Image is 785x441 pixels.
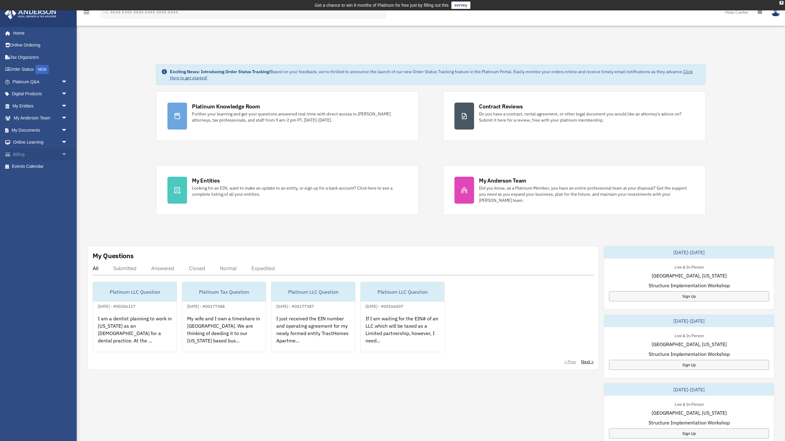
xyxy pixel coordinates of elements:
span: Structure Implementation Workshop [649,350,730,358]
a: My Anderson Teamarrow_drop_down [4,112,77,124]
div: Contract Reviews [479,103,523,110]
img: Anderson Advisors Platinum Portal [3,7,58,19]
a: Online Learningarrow_drop_down [4,136,77,149]
div: [DATE] - #00166007 [361,303,408,309]
div: I am a dentist planning to work in [US_STATE] as an [DEMOGRAPHIC_DATA] for a dental practice. At ... [93,310,177,358]
a: Platinum Tax Question[DATE] - #00177388My wife and I own a timeshare in [GEOGRAPHIC_DATA]. We are... [182,282,266,352]
span: arrow_drop_down [61,76,74,88]
div: All [93,265,98,271]
div: Expedited [251,265,275,271]
div: Live & In-Person [670,263,709,270]
a: My Anderson Team Did you know, as a Platinum Member, you have an entire professional team at your... [443,165,706,215]
div: Platinum LLC Question [93,282,177,302]
div: Looking for an EIN, want to make an update to an entity, or sign up for a bank account? Click her... [192,185,407,197]
span: [GEOGRAPHIC_DATA], [US_STATE] [652,272,727,279]
div: Get a chance to win 6 months of Platinum for free just by filling out this [315,2,449,9]
div: Platinum LLC Question [271,282,355,302]
a: Tax Organizers [4,51,77,63]
a: Sign Up [609,428,769,439]
span: Structure Implementation Workshop [649,419,730,426]
span: arrow_drop_down [61,100,74,112]
div: My Questions [93,251,134,260]
div: Do you have a contract, rental agreement, or other legal document you would like an attorney's ad... [479,111,694,123]
div: Normal [220,265,237,271]
a: Platinum LLC Question[DATE] - #00166007If I am waiting for the EIN# of an LLC which will be taxed... [360,282,445,352]
a: Platinum LLC Question[DATE] - #00177387I just received the EIN number and operating agreement for... [271,282,355,352]
a: My Entities Looking for an EIN, want to make an update to an entity, or sign up for a bank accoun... [156,165,419,215]
div: My Anderson Team [479,177,526,184]
a: menu [83,11,90,16]
a: Platinum Q&Aarrow_drop_down [4,76,77,88]
img: User Pic [771,8,780,17]
div: close [779,1,783,5]
div: My wife and I own a timeshare in [GEOGRAPHIC_DATA]. We are thinking of deeding it to our [US_STAT... [182,310,266,358]
a: Platinum Knowledge Room Further your learning and get your questions answered real-time with dire... [156,91,419,141]
div: Answered [151,265,174,271]
div: I just received the EIN number and operating agreement for my newly formed entity TractHomes Apar... [271,310,355,358]
span: [GEOGRAPHIC_DATA], [US_STATE] [652,409,727,417]
div: NEW [35,65,49,74]
div: Platinum Knowledge Room [192,103,260,110]
a: Contract Reviews Do you have a contract, rental agreement, or other legal document you would like... [443,91,706,141]
span: arrow_drop_down [61,136,74,149]
div: My Entities [192,177,220,184]
div: Live & In-Person [670,401,709,407]
a: Sign Up [609,291,769,301]
div: Based on your feedback, we're thrilled to announce the launch of our new Order Status Tracking fe... [170,69,700,81]
a: Events Calendar [4,160,77,173]
span: arrow_drop_down [61,88,74,100]
a: Digital Productsarrow_drop_down [4,88,77,100]
a: Billingarrow_drop_down [4,148,77,160]
div: [DATE]-[DATE] [604,315,774,327]
a: My Entitiesarrow_drop_down [4,100,77,112]
span: [GEOGRAPHIC_DATA], [US_STATE] [652,341,727,348]
a: Order StatusNEW [4,63,77,76]
div: [DATE] - #00177387 [271,303,319,309]
a: Home [4,27,74,39]
a: survey [451,2,470,9]
div: Did you know, as a Platinum Member, you have an entire professional team at your disposal? Get th... [479,185,694,203]
a: Online Ordering [4,39,77,51]
span: arrow_drop_down [61,148,74,161]
div: Further your learning and get your questions answered real-time with direct access to [PERSON_NAM... [192,111,407,123]
a: Platinum LLC Question[DATE] - #00306117I am a dentist planning to work in [US_STATE] as an [DEMOG... [93,282,177,352]
div: [DATE]-[DATE] [604,246,774,258]
i: menu [83,9,90,16]
div: Platinum LLC Question [361,282,444,302]
a: Sign Up [609,360,769,370]
div: Closed [189,265,205,271]
span: Structure Implementation Workshop [649,282,730,289]
a: Next > [581,359,594,365]
strong: Exciting News: Introducing Order Status Tracking! [170,69,270,74]
span: arrow_drop_down [61,112,74,125]
div: [DATE] - #00177388 [182,303,230,309]
div: Submitted [113,265,136,271]
div: [DATE] - #00306117 [93,303,140,309]
i: search [102,8,109,15]
div: Live & In-Person [670,332,709,338]
div: [DATE]-[DATE] [604,383,774,396]
div: Platinum Tax Question [182,282,266,302]
span: arrow_drop_down [61,124,74,137]
a: My Documentsarrow_drop_down [4,124,77,136]
div: If I am waiting for the EIN# of an LLC which will be taxed as a Limited partnership, however, I n... [361,310,444,358]
a: Click Here to get started! [170,69,693,81]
